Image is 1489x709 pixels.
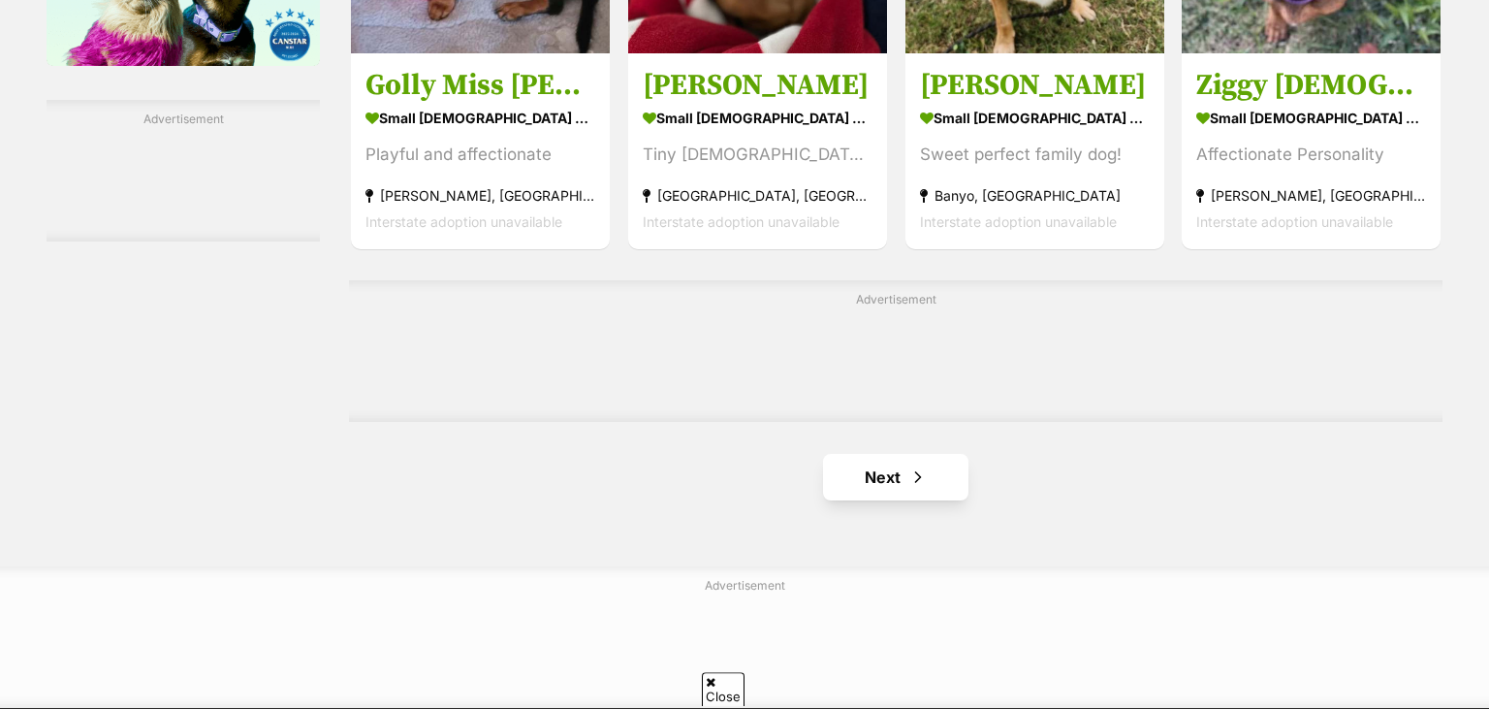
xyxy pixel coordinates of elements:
strong: [PERSON_NAME], [GEOGRAPHIC_DATA] [1196,182,1426,209]
a: [PERSON_NAME] small [DEMOGRAPHIC_DATA] Dog Tiny [DEMOGRAPHIC_DATA] huge heart [GEOGRAPHIC_DATA], ... [628,52,887,249]
strong: Banyo, [GEOGRAPHIC_DATA] [920,182,1150,209]
div: Advertisement [349,280,1442,422]
strong: small [DEMOGRAPHIC_DATA] Dog [920,104,1150,132]
div: Playful and affectionate [365,142,595,168]
strong: small [DEMOGRAPHIC_DATA] Dog [643,104,872,132]
span: Interstate adoption unavailable [920,213,1117,230]
div: Sweet perfect family dog! [920,142,1150,168]
a: [PERSON_NAME] small [DEMOGRAPHIC_DATA] Dog Sweet perfect family dog! Banyo, [GEOGRAPHIC_DATA] Int... [905,52,1164,249]
div: Advertisement [47,100,320,242]
a: Next page [823,454,968,500]
nav: Pagination [349,454,1442,500]
div: Affectionate Personality [1196,142,1426,168]
strong: small [DEMOGRAPHIC_DATA] Dog [365,104,595,132]
h3: [PERSON_NAME] [643,67,872,104]
strong: [GEOGRAPHIC_DATA], [GEOGRAPHIC_DATA] [643,182,872,209]
a: Ziggy [DEMOGRAPHIC_DATA] small [DEMOGRAPHIC_DATA] Dog Affectionate Personality [PERSON_NAME], [GE... [1182,52,1441,249]
h3: Golly Miss [PERSON_NAME] [365,67,595,104]
h3: [PERSON_NAME] [920,67,1150,104]
span: Close [702,672,744,706]
span: Interstate adoption unavailable [643,213,840,230]
h3: Ziggy [DEMOGRAPHIC_DATA] [1196,67,1426,104]
a: Golly Miss [PERSON_NAME] small [DEMOGRAPHIC_DATA] Dog Playful and affectionate [PERSON_NAME], [GE... [351,52,610,249]
span: Interstate adoption unavailable [1196,213,1393,230]
div: Tiny [DEMOGRAPHIC_DATA] huge heart [643,142,872,168]
strong: small [DEMOGRAPHIC_DATA] Dog [1196,104,1426,132]
strong: [PERSON_NAME], [GEOGRAPHIC_DATA] [365,182,595,209]
span: Interstate adoption unavailable [365,213,562,230]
